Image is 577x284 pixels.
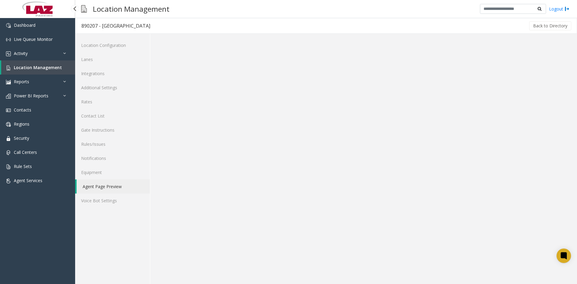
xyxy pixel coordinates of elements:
span: Regions [14,121,29,127]
a: Location Management [1,60,75,75]
div: 890207 - [GEOGRAPHIC_DATA] [81,22,150,30]
img: 'icon' [6,37,11,42]
span: Power BI Reports [14,93,48,99]
a: Agent Page Preview [77,179,150,194]
span: Contacts [14,107,31,113]
img: 'icon' [6,150,11,155]
a: Equipment [75,165,150,179]
span: Location Management [14,65,62,70]
a: Rates [75,95,150,109]
a: Lanes [75,52,150,66]
img: 'icon' [6,94,11,99]
a: Location Configuration [75,38,150,52]
button: Back to Directory [529,21,571,30]
img: 'icon' [6,80,11,84]
h3: Location Management [90,2,172,16]
a: Gate Instructions [75,123,150,137]
img: pageIcon [81,2,87,16]
span: Dashboard [14,22,35,28]
span: Security [14,135,29,141]
a: Additional Settings [75,81,150,95]
span: Call Centers [14,149,37,155]
img: 'icon' [6,136,11,141]
img: logout [565,6,569,12]
img: 'icon' [6,122,11,127]
a: Notifications [75,151,150,165]
a: Rules/Issues [75,137,150,151]
a: Contact List [75,109,150,123]
span: Reports [14,79,29,84]
a: Voice Bot Settings [75,194,150,208]
span: Rule Sets [14,163,32,169]
span: Live Queue Monitor [14,36,53,42]
a: Logout [549,6,569,12]
img: 'icon' [6,66,11,70]
span: Agent Services [14,178,42,183]
img: 'icon' [6,108,11,113]
img: 'icon' [6,164,11,169]
img: 'icon' [6,23,11,28]
img: 'icon' [6,51,11,56]
a: Integrations [75,66,150,81]
img: 'icon' [6,179,11,183]
span: Activity [14,50,28,56]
